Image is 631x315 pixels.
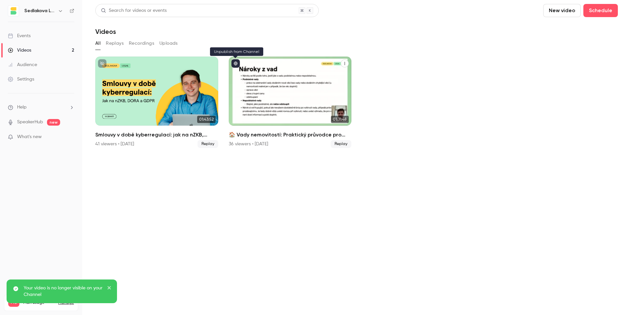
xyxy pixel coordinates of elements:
[95,57,218,148] a: 01:43:52Smlouvy v době kyberregulací: jak na nZKB, DORA a GDPR41 viewers • [DATE]Replay
[106,38,124,49] button: Replays
[129,38,154,49] button: Recordings
[331,116,349,123] span: 01:31:48
[197,116,216,123] span: 01:43:52
[8,47,31,54] div: Videos
[229,131,352,139] h2: 🏠 Vady nemovitostí: Praktický průvodce pro makléře
[17,133,42,140] span: What's new
[107,285,112,293] button: close
[159,38,178,49] button: Uploads
[543,4,581,17] button: New video
[101,7,167,14] div: Search for videos or events
[98,59,106,68] button: unpublished
[331,140,351,148] span: Replay
[229,57,352,148] li: 🏠 Vady nemovitostí: Praktický průvodce pro makléře
[66,134,74,140] iframe: Noticeable Trigger
[95,4,618,311] section: Videos
[8,76,34,83] div: Settings
[95,57,218,148] li: Smlouvy v době kyberregulací: jak na nZKB, DORA a GDPR
[17,119,43,126] a: SpeakerHub
[583,4,618,17] button: Schedule
[8,6,19,16] img: Sedlakova Legal
[47,119,60,126] span: new
[8,61,37,68] div: Audience
[229,141,268,147] div: 36 viewers • [DATE]
[95,57,618,148] ul: Videos
[95,141,134,147] div: 41 viewers • [DATE]
[95,38,101,49] button: All
[24,8,55,14] h6: Sedlakova Legal
[8,104,74,111] li: help-dropdown-opener
[24,285,103,298] p: Your video is no longer visible on your Channel
[8,33,31,39] div: Events
[17,104,27,111] span: Help
[198,140,218,148] span: Replay
[229,57,352,148] a: 01:31:48🏠 Vady nemovitostí: Praktický průvodce pro makléře36 viewers • [DATE]Replay
[95,28,116,36] h1: Videos
[231,59,240,68] button: published
[95,131,218,139] h2: Smlouvy v době kyberregulací: jak na nZKB, DORA a GDPR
